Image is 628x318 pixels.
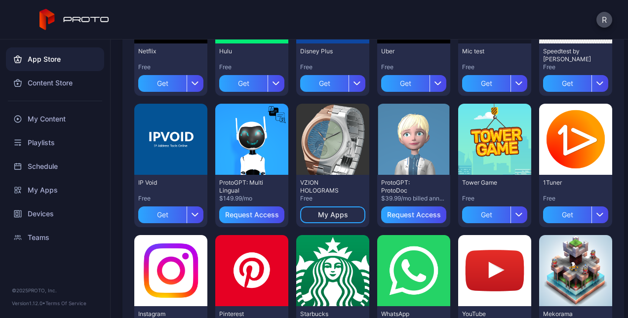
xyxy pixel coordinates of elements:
[225,211,279,219] div: Request Access
[462,75,510,92] div: Get
[138,206,187,223] div: Get
[381,63,446,71] div: Free
[6,226,104,249] a: Teams
[300,75,349,92] div: Get
[381,310,435,318] div: WhatsApp
[318,211,348,219] div: My Apps
[543,47,597,63] div: Speedtest by Ookla
[543,195,608,202] div: Free
[543,310,597,318] div: Mekorama
[219,195,284,202] div: $149.99/mo
[6,71,104,95] a: Content Store
[462,206,510,223] div: Get
[543,202,608,223] button: Get
[543,179,597,187] div: 1Tuner
[300,310,354,318] div: Starbucks
[219,63,284,71] div: Free
[300,71,365,92] button: Get
[138,47,193,55] div: Netflix
[462,179,516,187] div: Tower Game
[543,206,591,223] div: Get
[543,63,608,71] div: Free
[138,202,203,223] button: Get
[6,107,104,131] a: My Content
[219,47,274,55] div: Hulu
[138,63,203,71] div: Free
[462,310,516,318] div: YouTube
[462,63,527,71] div: Free
[6,155,104,178] a: Schedule
[12,286,98,294] div: © 2025 PROTO, Inc.
[462,195,527,202] div: Free
[387,211,441,219] div: Request Access
[138,195,203,202] div: Free
[219,75,268,92] div: Get
[12,300,45,306] span: Version 1.12.0 •
[300,195,365,202] div: Free
[138,71,203,92] button: Get
[300,206,365,223] button: My Apps
[596,12,612,28] button: R
[381,47,435,55] div: Uber
[300,63,365,71] div: Free
[219,206,284,223] button: Request Access
[462,71,527,92] button: Get
[381,75,430,92] div: Get
[381,179,435,195] div: ProtoGPT: ProtoDoc
[6,202,104,226] a: Devices
[138,75,187,92] div: Get
[219,310,274,318] div: Pinterest
[138,310,193,318] div: Instagram
[381,71,446,92] button: Get
[219,179,274,195] div: ProtoGPT: Multi Lingual
[543,71,608,92] button: Get
[300,47,354,55] div: Disney Plus
[6,131,104,155] a: Playlists
[462,202,527,223] button: Get
[219,71,284,92] button: Get
[381,195,446,202] div: $39.99/mo billed annually
[138,179,193,187] div: IP Void
[543,75,591,92] div: Get
[381,206,446,223] button: Request Access
[6,47,104,71] a: App Store
[45,300,86,306] a: Terms Of Service
[462,47,516,55] div: Mic test
[6,178,104,202] a: My Apps
[300,179,354,195] div: VZION HOLOGRAMS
